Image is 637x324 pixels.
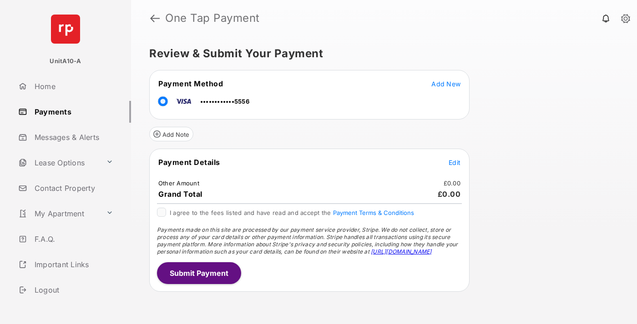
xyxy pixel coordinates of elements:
[15,126,131,148] a: Messages & Alerts
[449,159,460,166] span: Edit
[158,179,200,187] td: Other Amount
[50,57,81,66] p: UnitA10-A
[158,158,220,167] span: Payment Details
[149,48,612,59] h5: Review & Submit Your Payment
[15,177,131,199] a: Contact Property
[371,248,431,255] a: [URL][DOMAIN_NAME]
[438,189,461,199] span: £0.00
[15,75,131,97] a: Home
[449,158,460,167] button: Edit
[158,79,223,88] span: Payment Method
[149,127,193,141] button: Add Note
[170,209,414,216] span: I agree to the fees listed and have read and accept the
[157,262,241,284] button: Submit Payment
[51,15,80,44] img: svg+xml;base64,PHN2ZyB4bWxucz0iaHR0cDovL3d3dy53My5vcmcvMjAwMC9zdmciIHdpZHRoPSI2NCIgaGVpZ2h0PSI2NC...
[15,203,102,224] a: My Apartment
[165,13,260,24] strong: One Tap Payment
[158,189,202,199] span: Grand Total
[15,101,131,123] a: Payments
[431,79,460,88] button: Add New
[15,279,131,301] a: Logout
[15,228,131,250] a: F.A.Q.
[15,152,102,174] a: Lease Options
[333,209,414,216] button: I agree to the fees listed and have read and accept the
[443,179,461,187] td: £0.00
[431,80,460,88] span: Add New
[15,254,117,275] a: Important Links
[200,98,249,105] span: ••••••••••••5556
[157,226,458,255] span: Payments made on this site are processed by our payment service provider, Stripe. We do not colle...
